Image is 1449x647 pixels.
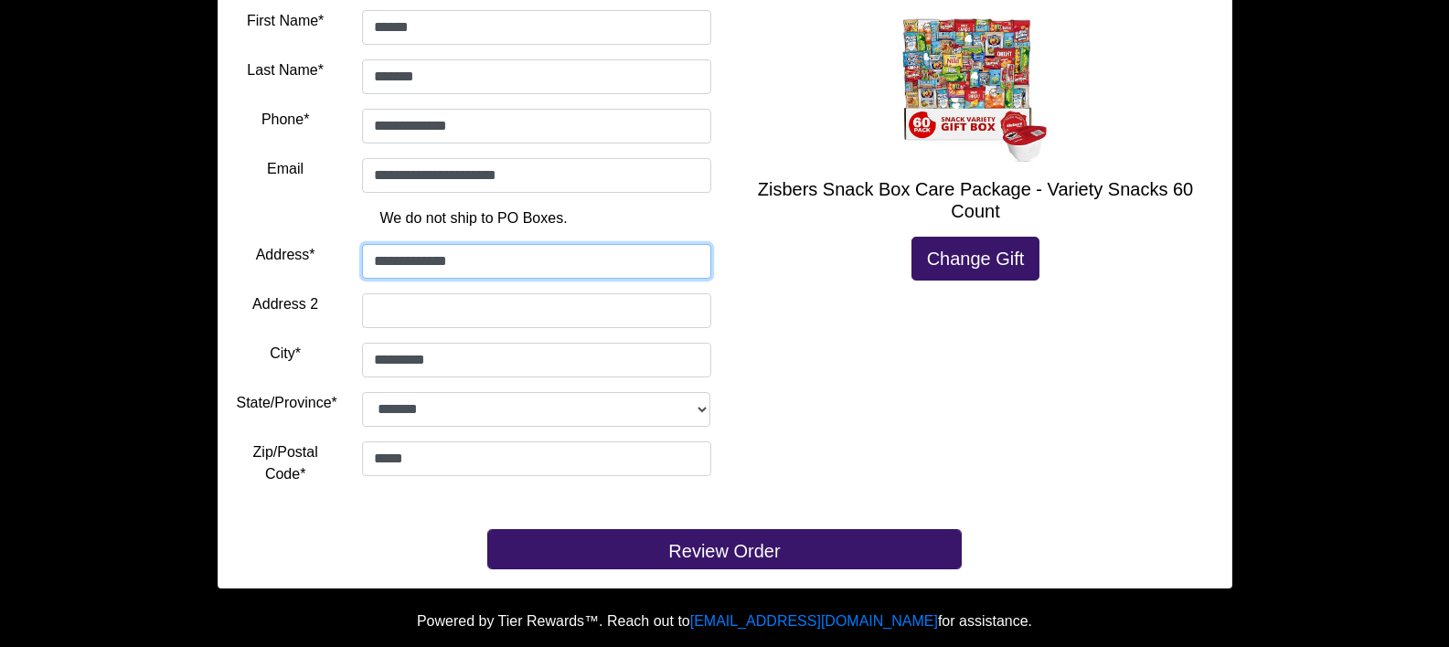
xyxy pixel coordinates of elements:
[250,207,698,229] p: We do not ship to PO Boxes.
[902,17,1049,164] img: Zisbers Snack Box Care Package - Variety Snacks 60 Count
[487,529,962,569] button: Review Order
[237,392,337,414] label: State/Province*
[247,10,324,32] label: First Name*
[247,59,324,81] label: Last Name*
[911,237,1040,281] a: Change Gift
[690,613,938,629] a: [EMAIL_ADDRESS][DOMAIN_NAME]
[252,293,318,315] label: Address 2
[261,109,310,131] label: Phone*
[739,178,1213,222] h5: Zisbers Snack Box Care Package - Variety Snacks 60 Count
[270,343,301,365] label: City*
[417,613,1032,629] span: Powered by Tier Rewards™. Reach out to for assistance.
[256,244,315,266] label: Address*
[267,158,304,180] label: Email
[237,441,335,485] label: Zip/Postal Code*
